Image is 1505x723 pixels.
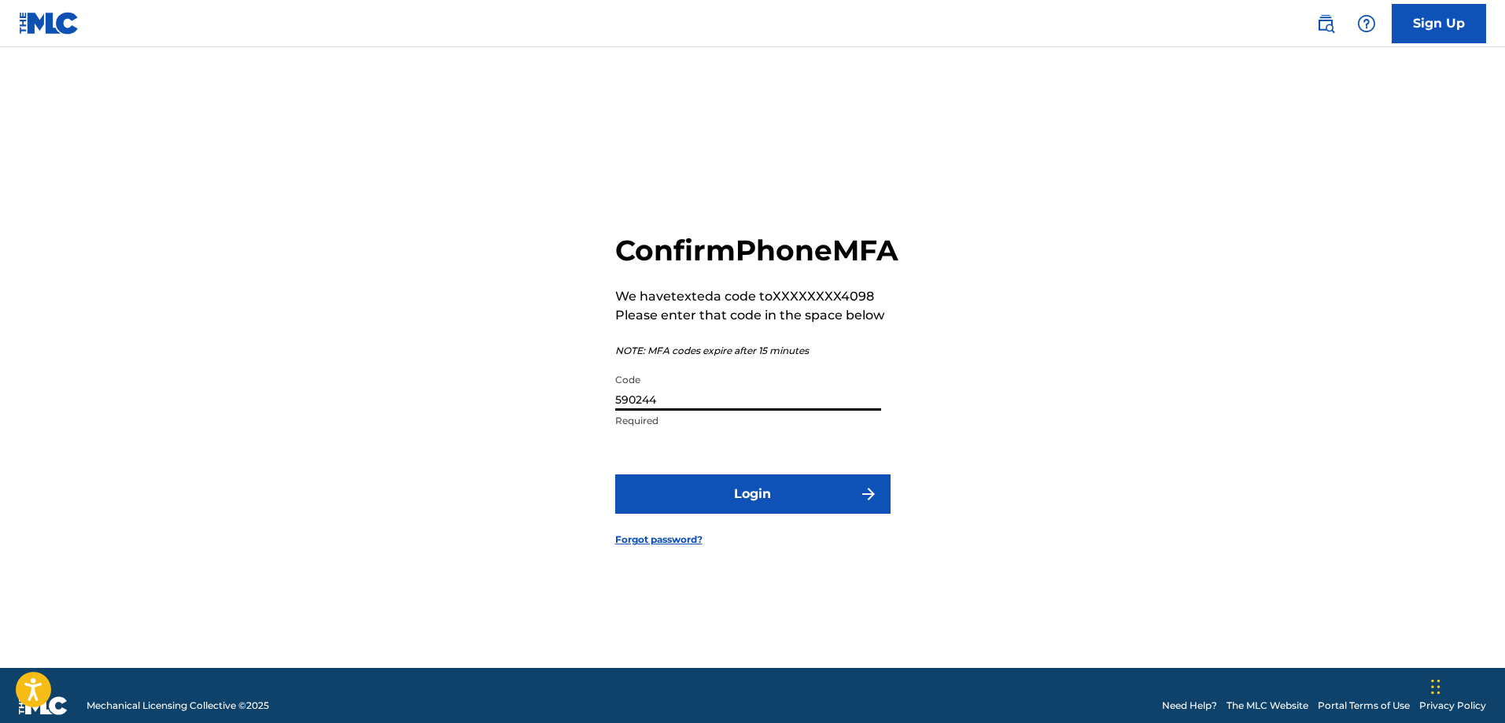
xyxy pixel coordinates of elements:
[1316,14,1335,33] img: search
[859,485,878,504] img: f7272a7cc735f4ea7f67.svg
[1392,4,1486,43] a: Sign Up
[1426,647,1505,723] iframe: Chat Widget
[615,533,703,547] a: Forgot password?
[19,696,68,715] img: logo
[1162,699,1217,713] a: Need Help?
[1351,8,1382,39] div: Help
[615,414,881,428] p: Required
[1227,699,1308,713] a: The MLC Website
[1357,14,1376,33] img: help
[1431,663,1440,710] div: Drag
[1419,699,1486,713] a: Privacy Policy
[1318,699,1410,713] a: Portal Terms of Use
[615,344,898,358] p: NOTE: MFA codes expire after 15 minutes
[615,474,891,514] button: Login
[615,233,898,268] h2: Confirm Phone MFA
[19,12,79,35] img: MLC Logo
[615,306,898,325] p: Please enter that code in the space below
[1310,8,1341,39] a: Public Search
[87,699,269,713] span: Mechanical Licensing Collective © 2025
[615,287,898,306] p: We have texted a code to XXXXXXXX4098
